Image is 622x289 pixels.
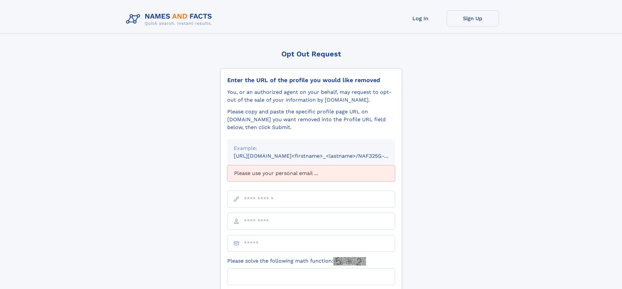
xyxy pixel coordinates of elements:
div: Please use your personal email ... [227,165,395,181]
img: Logo Names and Facts [123,10,217,28]
div: Enter the URL of the profile you would like removed [227,77,395,84]
a: Log In [394,10,447,26]
a: Sign Up [447,10,499,26]
div: You, or an authorized agent on your behalf, may request to opt-out of the sale of your informatio... [227,88,395,104]
div: Example: [234,144,389,152]
small: [URL][DOMAIN_NAME]<firstname>_<lastname>/NAF325G-xxxxxxxx [234,153,407,159]
div: Please copy and paste the specific profile page URL on [DOMAIN_NAME] you want removed into the Pr... [227,108,395,131]
div: Opt Out Request [220,50,402,58]
label: Please solve the following math function: [227,257,366,266]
